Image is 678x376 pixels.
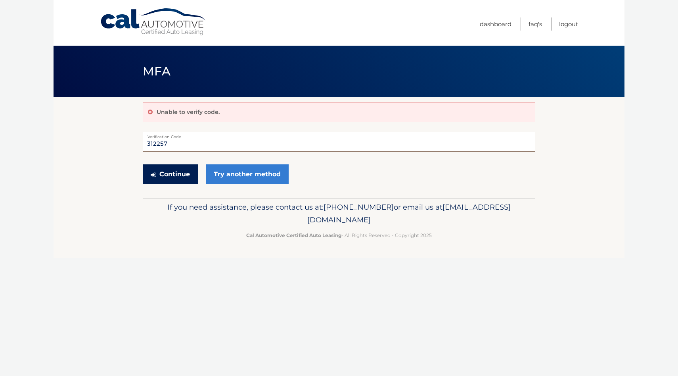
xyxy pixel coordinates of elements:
a: Dashboard [480,17,511,31]
a: FAQ's [529,17,542,31]
p: - All Rights Reserved - Copyright 2025 [148,231,530,239]
a: Logout [559,17,578,31]
span: MFA [143,64,170,79]
p: If you need assistance, please contact us at: or email us at [148,201,530,226]
a: Try another method [206,164,289,184]
strong: Cal Automotive Certified Auto Leasing [246,232,341,238]
label: Verification Code [143,132,535,138]
span: [EMAIL_ADDRESS][DOMAIN_NAME] [307,202,511,224]
p: Unable to verify code. [157,108,220,116]
input: Verification Code [143,132,535,152]
button: Continue [143,164,198,184]
span: [PHONE_NUMBER] [324,202,394,212]
a: Cal Automotive [100,8,207,36]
